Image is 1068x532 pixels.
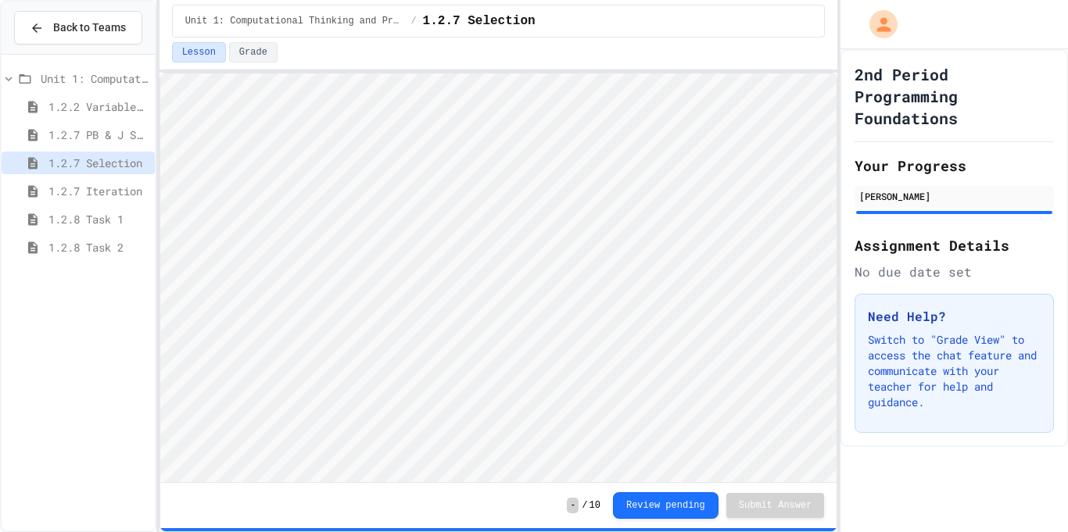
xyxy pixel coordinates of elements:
div: [PERSON_NAME] [859,189,1049,203]
span: 1.2.7 Iteration [48,183,149,199]
p: Switch to "Grade View" to access the chat feature and communicate with your teacher for help and ... [868,332,1041,410]
button: Grade [229,42,278,62]
div: No due date set [855,262,1054,281]
h2: Your Progress [855,155,1054,177]
iframe: Snap! Programming Environment [160,73,837,482]
span: 1.2.8 Task 1 [48,211,149,227]
span: - [567,498,579,513]
button: Submit Answer [726,493,825,518]
h1: 2nd Period Programming Foundations [855,63,1054,129]
span: 1.2.7 Selection [48,155,149,171]
button: Back to Teams [14,11,142,45]
h2: Assignment Details [855,234,1054,256]
span: 1.2.2 Variable Types [48,98,149,115]
span: Back to Teams [53,20,126,36]
span: Unit 1: Computational Thinking and Problem Solving [41,70,149,87]
span: / [410,15,416,27]
span: 1.2.7 PB & J Sequencing [48,127,149,143]
span: 1.2.8 Task 2 [48,239,149,255]
span: 1.2.7 Selection [423,12,536,30]
span: / [582,499,587,512]
div: My Account [853,6,901,42]
button: Lesson [172,42,226,62]
span: Unit 1: Computational Thinking and Problem Solving [185,15,405,27]
span: 10 [590,499,600,512]
h3: Need Help? [868,307,1041,326]
button: Review pending [613,492,719,519]
span: Submit Answer [739,499,812,512]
